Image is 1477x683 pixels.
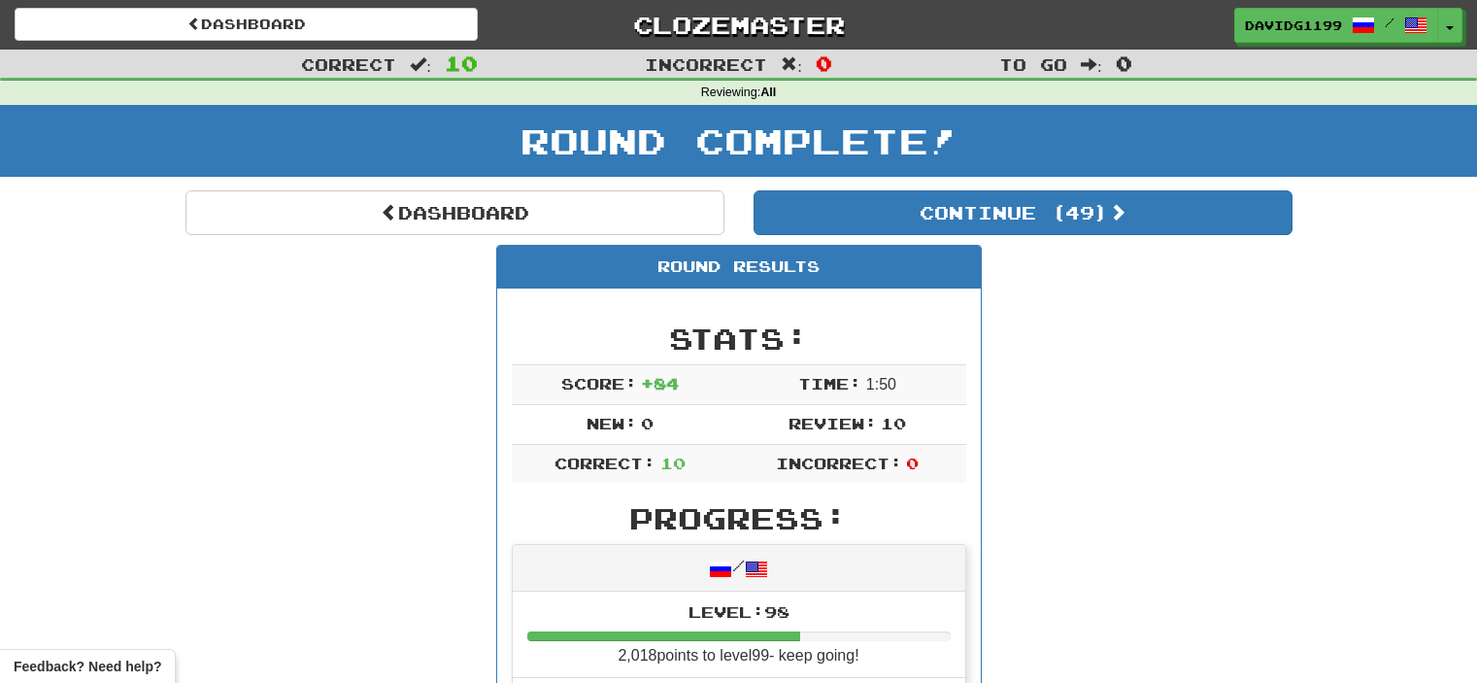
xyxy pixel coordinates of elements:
[587,414,637,432] span: New:
[7,121,1470,160] h1: Round Complete!
[688,602,789,621] span: Level: 98
[301,54,396,74] span: Correct
[781,56,802,73] span: :
[754,190,1292,235] button: Continue (49)
[789,414,877,432] span: Review:
[641,414,654,432] span: 0
[14,657,161,676] span: Open feedback widget
[906,454,919,472] span: 0
[760,85,776,99] strong: All
[641,374,679,393] span: + 84
[410,56,431,73] span: :
[1116,51,1132,75] span: 0
[1245,17,1342,34] span: davidg1199
[512,323,966,355] h2: Stats:
[513,545,965,591] div: /
[776,454,902,472] span: Incorrect:
[507,8,970,42] a: Clozemaster
[15,8,478,41] a: Dashboard
[798,374,861,393] span: Time:
[816,51,832,75] span: 0
[513,592,965,679] li: 2,018 points to level 99 - keep going!
[866,376,896,393] span: 1 : 50
[497,246,981,289] div: Round Results
[561,374,637,393] span: Score:
[881,414,906,432] span: 10
[645,54,767,74] span: Incorrect
[999,54,1067,74] span: To go
[512,502,966,534] h2: Progress:
[1385,16,1394,29] span: /
[445,51,478,75] span: 10
[554,454,655,472] span: Correct:
[1234,8,1438,43] a: davidg1199 /
[1081,56,1102,73] span: :
[660,454,686,472] span: 10
[185,190,724,235] a: Dashboard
